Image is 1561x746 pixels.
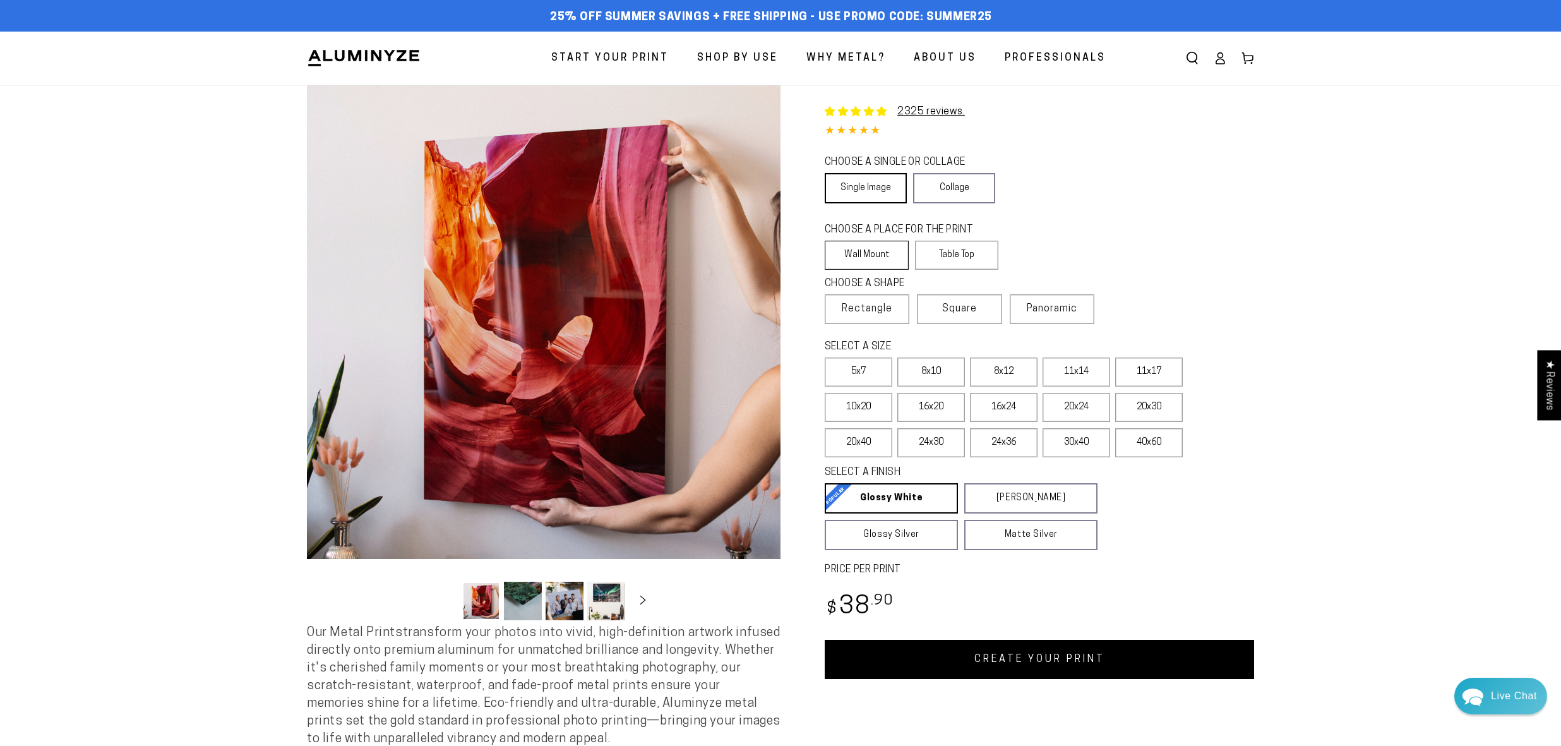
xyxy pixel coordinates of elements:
[546,582,583,620] button: Load image 3 in gallery view
[964,483,1097,514] a: [PERSON_NAME]
[1043,358,1110,387] label: 11x14
[970,428,1038,457] label: 24x36
[825,563,1254,577] label: PRICE PER PRINT
[697,49,778,68] span: Shop By Use
[825,123,1254,141] div: 4.85 out of 5.0 stars
[1115,358,1183,387] label: 11x17
[825,277,989,291] legend: CHOOSE A SHAPE
[1027,304,1077,314] span: Panoramic
[825,640,1254,679] a: CREATE YOUR PRINT
[904,42,986,75] a: About Us
[307,85,780,624] media-gallery: Gallery Viewer
[1537,350,1561,420] div: Click to open Judge.me floating reviews tab
[942,301,977,316] span: Square
[688,42,787,75] a: Shop By Use
[825,241,909,270] label: Wall Mount
[825,428,892,457] label: 20x40
[542,42,678,75] a: Start Your Print
[995,42,1115,75] a: Professionals
[897,107,965,117] a: 2325 reviews.
[1115,428,1183,457] label: 40x60
[897,393,965,422] label: 16x20
[897,358,965,387] label: 8x10
[825,104,965,119] a: 2325 reviews.
[550,11,992,25] span: 25% off Summer Savings + Free Shipping - Use Promo Code: SUMMER25
[842,301,892,316] span: Rectangle
[914,49,976,68] span: About Us
[871,594,894,608] sup: .90
[587,582,625,620] button: Load image 4 in gallery view
[825,483,958,514] a: Glossy White
[897,428,965,457] label: 24x30
[1491,678,1537,714] div: Contact Us Directly
[825,173,907,203] a: Single Image
[806,49,885,68] span: Why Metal?
[970,358,1038,387] label: 8x12
[797,42,895,75] a: Why Metal?
[825,466,1067,480] legend: SELECT A FINISH
[1454,678,1547,714] div: Chat widget toggle
[1178,44,1206,72] summary: Search our site
[825,340,1077,354] legend: SELECT A SIZE
[825,595,894,620] bdi: 38
[827,601,837,618] span: $
[825,155,984,170] legend: CHOOSE A SINGLE OR COLLAGE
[1043,428,1110,457] label: 30x40
[825,393,892,422] label: 10x20
[504,582,542,620] button: Load image 2 in gallery view
[825,520,958,550] a: Glossy Silver
[964,520,1097,550] a: Matte Silver
[1005,49,1106,68] span: Professionals
[1115,393,1183,422] label: 20x30
[307,49,421,68] img: Aluminyze
[913,173,995,203] a: Collage
[629,587,657,615] button: Slide right
[825,223,987,238] legend: CHOOSE A PLACE FOR THE PRINT
[551,49,669,68] span: Start Your Print
[1043,393,1110,422] label: 20x24
[462,582,500,620] button: Load image 1 in gallery view
[825,358,892,387] label: 5x7
[970,393,1038,422] label: 16x24
[915,241,999,270] label: Table Top
[307,627,780,745] span: Our Metal Prints transform your photos into vivid, high-definition artwork infused directly onto ...
[431,587,458,615] button: Slide left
